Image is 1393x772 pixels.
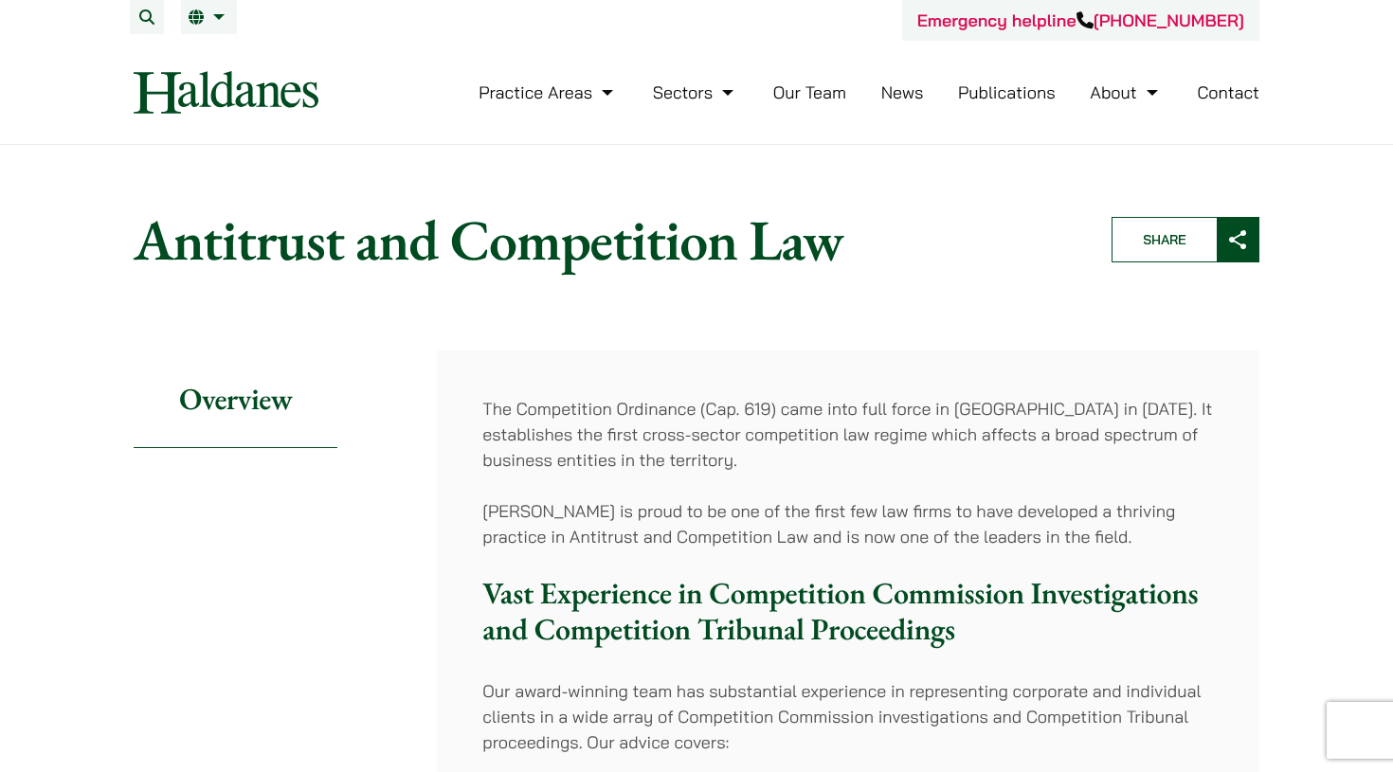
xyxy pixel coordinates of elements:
[881,81,924,103] a: News
[917,9,1244,31] a: Emergency helpline[PHONE_NUMBER]
[134,71,318,114] img: Logo of Haldanes
[1113,218,1217,261] span: Share
[482,396,1214,473] p: The Competition Ordinance (Cap. 619) came into full force in [GEOGRAPHIC_DATA] in [DATE]. It esta...
[1112,217,1259,262] button: Share
[479,81,618,103] a: Practice Areas
[1197,81,1259,103] a: Contact
[482,498,1214,549] p: [PERSON_NAME] is proud to be one of the first few law firms to have developed a thriving practice...
[482,678,1214,755] p: Our award-winning team has substantial experience in representing corporate and individual client...
[773,81,846,103] a: Our Team
[1090,81,1162,103] a: About
[653,81,738,103] a: Sectors
[134,206,1079,274] h1: Antitrust and Competition Law
[482,573,1198,649] strong: Vast Experience in Competition Commission Investigations and Competition Tribunal Proceedings
[134,350,337,448] h2: Overview
[189,9,229,25] a: EN
[958,81,1056,103] a: Publications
